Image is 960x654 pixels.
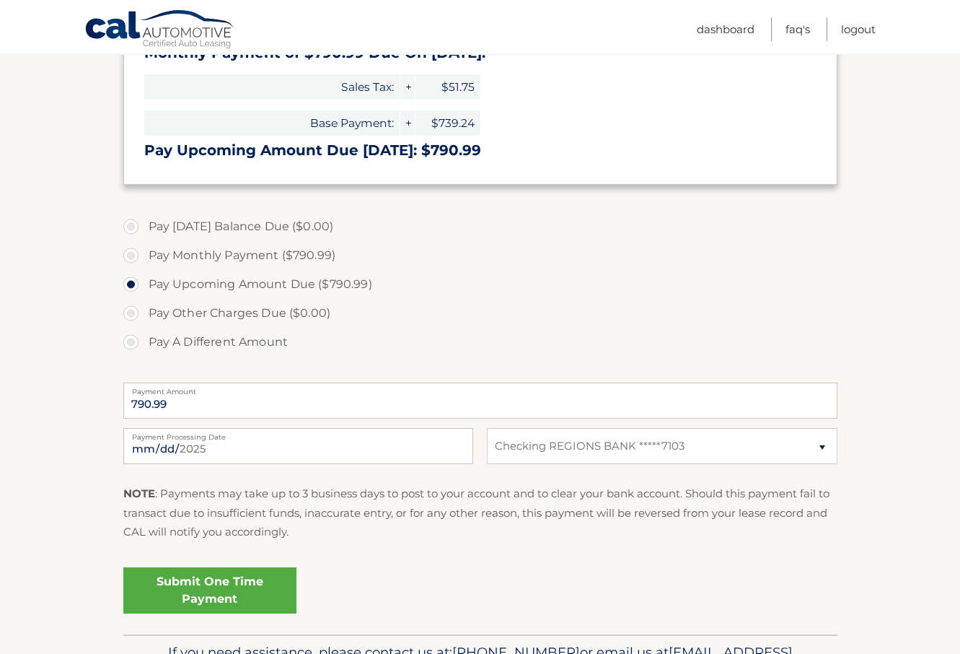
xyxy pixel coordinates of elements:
input: Payment Amount [123,383,837,419]
input: Payment Date [123,428,473,464]
label: Payment Processing Date [123,428,473,440]
span: Sales Tax: [144,74,400,100]
span: + [400,74,415,100]
span: + [400,110,415,136]
a: Dashboard [697,17,754,41]
a: Logout [841,17,876,41]
p: : Payments may take up to 3 business days to post to your account and to clear your bank account.... [123,484,837,541]
span: Base Payment: [144,110,400,136]
a: Submit One Time Payment [123,567,296,614]
label: Pay A Different Amount [123,328,837,357]
a: Cal Automotive [84,9,236,51]
label: Pay Monthly Payment ($790.99) [123,241,837,270]
a: FAQ's [785,17,810,41]
span: $739.24 [415,110,480,136]
span: $51.75 [415,74,480,100]
label: Pay Other Charges Due ($0.00) [123,299,837,328]
label: Pay [DATE] Balance Due ($0.00) [123,212,837,241]
label: Pay Upcoming Amount Due ($790.99) [123,270,837,299]
label: Payment Amount [123,383,837,394]
strong: NOTE [123,487,155,500]
h3: Pay Upcoming Amount Due [DATE]: $790.99 [144,141,816,160]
